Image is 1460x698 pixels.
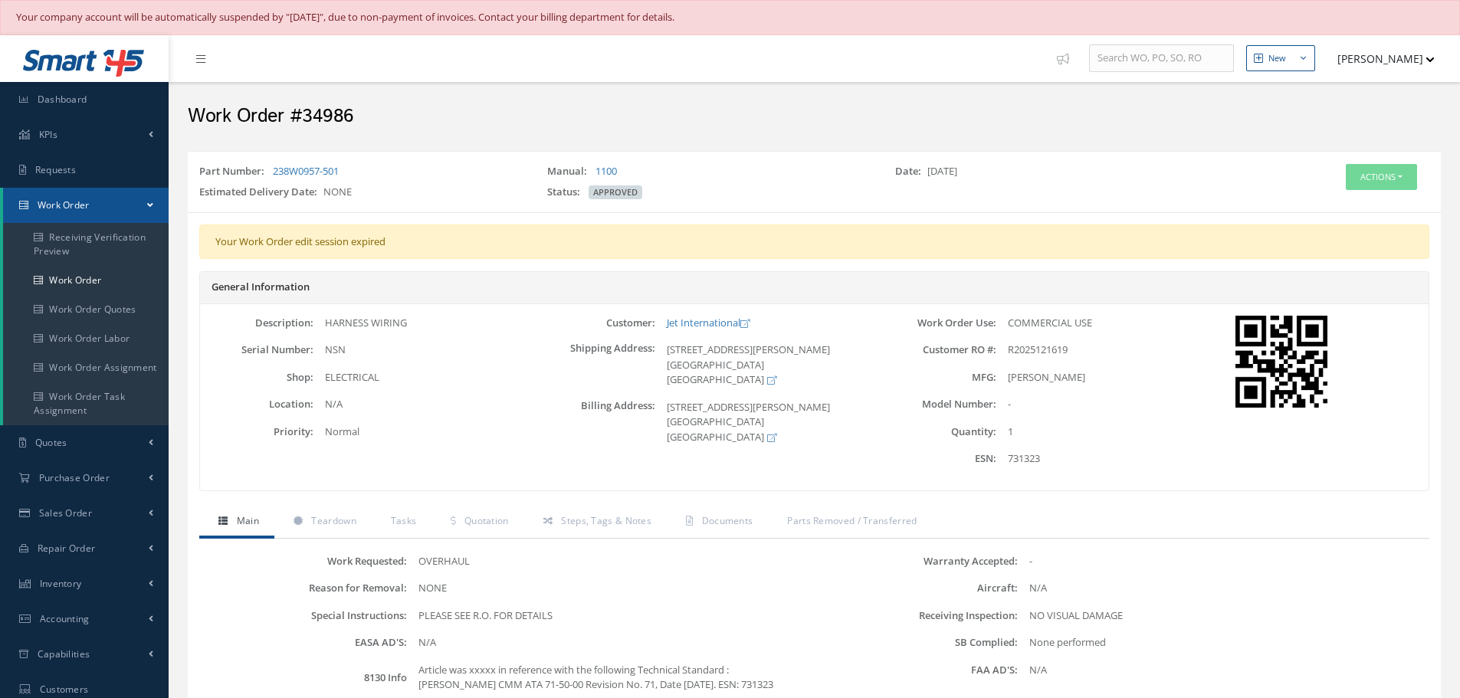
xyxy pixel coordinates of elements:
span: NSN [325,342,346,356]
label: Warranty Accepted: [815,555,1019,567]
a: Show Tips [1049,35,1089,82]
a: Parts Removed / Transferred [768,506,932,539]
div: - [1018,554,1426,569]
span: Accounting [40,612,90,625]
a: Work Order Assignment [3,353,169,382]
a: Work Order Labor [3,324,169,353]
label: EASA AD'S: [203,637,407,648]
span: APPROVED [589,185,642,199]
div: None performed [1018,635,1426,650]
label: Work Order Use: [883,317,996,329]
span: KPIs [39,128,57,141]
div: NONE [188,185,536,206]
label: 8130 Info [203,672,407,683]
a: Jet International [667,316,750,329]
label: Estimated Delivery Date: [199,185,323,200]
a: Work Order Quotes [3,295,169,324]
label: Shop: [200,372,313,383]
span: Dashboard [38,93,87,106]
a: Main [199,506,274,539]
h2: Work Order #34986 [188,105,1441,128]
div: 731323 [996,451,1224,467]
label: MFG: [883,372,996,383]
span: R2025121619 [1008,342,1068,356]
a: Work Order [3,188,169,223]
div: [PERSON_NAME] [996,370,1224,385]
a: Quotation [431,506,523,539]
label: SB Complied: [815,637,1019,648]
label: Work Requested: [203,555,407,567]
label: Aircraft: [815,582,1019,594]
div: N/A [313,397,541,412]
label: Priority: [200,426,313,437]
span: Sales Order [39,506,92,519]
label: Date: [895,164,927,179]
div: OVERHAUL [407,554,815,569]
div: HARNESS WIRING [313,316,541,331]
span: Quotes [35,436,67,449]
div: N/A [407,635,815,650]
span: Inventory [40,577,82,590]
a: 238W0957-501 [273,164,339,178]
span: Purchase Order [39,471,110,484]
button: New [1246,45,1315,72]
span: Capabilities [38,647,90,660]
button: [PERSON_NAME] [1323,44,1435,74]
div: 1 [996,424,1224,440]
div: New [1268,52,1286,65]
div: NO VISUAL DAMAGE [1018,608,1426,624]
div: [DATE] [884,164,1232,185]
label: ESN: [883,453,996,464]
div: Normal [313,424,541,440]
label: Shipping Address: [541,342,655,388]
a: 1100 [595,164,617,178]
span: Parts Removed / Transferred [787,514,917,527]
span: Steps, Tags & Notes [561,514,651,527]
a: Work Order [3,266,169,295]
label: Serial Number: [200,344,313,356]
div: N/A [1018,581,1426,596]
div: [STREET_ADDRESS][PERSON_NAME] [GEOGRAPHIC_DATA] [GEOGRAPHIC_DATA] [655,400,883,445]
div: [STREET_ADDRESS][PERSON_NAME] [GEOGRAPHIC_DATA] [GEOGRAPHIC_DATA] [655,342,883,388]
label: Special Instructions: [203,610,407,621]
div: COMMERCIAL USE [996,316,1224,331]
div: N/A [1018,663,1426,678]
label: Reason for Removal: [203,582,407,594]
div: ELECTRICAL [313,370,541,385]
span: Quotation [464,514,509,527]
div: Article was xxxxx in reference with the following Technical Standard : [PERSON_NAME] CMM ATA 71-5... [407,663,815,693]
a: Tasks [372,506,432,539]
label: Status: [547,185,586,200]
h5: General Information [212,281,1417,293]
div: Your Work Order edit session expired [199,224,1429,260]
a: Teardown [274,506,372,539]
span: Documents [702,514,753,527]
img: barcode work-order:21753 [1235,316,1327,408]
label: Manual: [547,164,593,179]
label: Model Number: [883,398,996,410]
span: Requests [35,163,76,176]
div: - [996,397,1224,412]
div: Your company account will be automatically suspended by "[DATE]", due to non-payment of invoices.... [16,10,1444,25]
span: Tasks [391,514,417,527]
label: Customer RO #: [883,344,996,356]
label: Part Number: [199,164,271,179]
input: Search WO, PO, SO, RO [1089,44,1234,72]
label: Customer: [541,317,655,329]
a: Documents [667,506,768,539]
span: Main [237,514,259,527]
div: PLEASE SEE R.O. FOR DETAILS [407,608,815,624]
label: Billing Address: [541,400,655,445]
span: Repair Order [38,542,96,555]
div: NONE [407,581,815,596]
span: Work Order [38,198,90,211]
a: Steps, Tags & Notes [524,506,667,539]
label: FAA AD'S: [815,664,1019,676]
label: Quantity: [883,426,996,437]
span: Teardown [311,514,356,527]
button: Actions [1346,164,1417,191]
a: Receiving Verification Preview [3,223,169,266]
label: Receiving Inspection: [815,610,1019,621]
a: Work Order Task Assignment [3,382,169,425]
label: Location: [200,398,313,410]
